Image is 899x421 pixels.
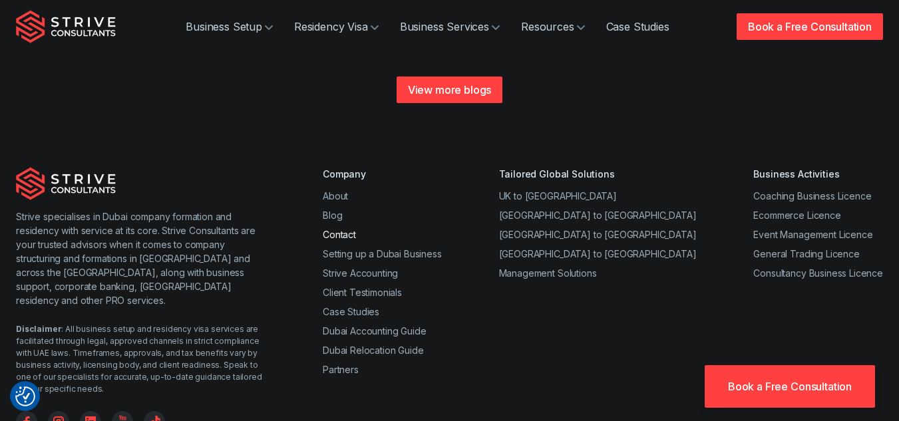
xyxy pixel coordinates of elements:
a: Contact [323,229,356,240]
img: Revisit consent button [15,386,35,406]
a: Coaching Business Licence [753,190,871,202]
a: Consultancy Business Licence [753,267,883,279]
a: Case Studies [323,306,379,317]
a: Dubai Accounting Guide [323,325,426,337]
a: Resources [510,13,596,40]
a: Blog [323,210,342,221]
a: Case Studies [596,13,680,40]
a: [GEOGRAPHIC_DATA] to [GEOGRAPHIC_DATA] [499,248,697,259]
a: View more blogs [397,76,503,103]
div: Business Activities [753,167,883,181]
div: : All business setup and residency visa services are facilitated through legal, approved channels... [16,323,270,395]
a: Partners [323,364,359,375]
a: Management Solutions [499,267,597,279]
a: Ecommerce Licence [753,210,840,221]
a: About [323,190,348,202]
strong: Disclaimer [16,324,61,334]
a: UK to [GEOGRAPHIC_DATA] [499,190,617,202]
img: Strive Consultants [16,167,116,200]
div: Company [323,167,442,181]
button: Consent Preferences [15,386,35,406]
a: Residency Visa [283,13,389,40]
a: Book a Free Consultation [705,365,875,408]
a: Business Services [389,13,510,40]
a: General Trading Licence [753,248,859,259]
img: Strive Consultants [16,10,116,43]
div: Tailored Global Solutions [499,167,697,181]
a: Event Management Licence [753,229,872,240]
p: Strive specialises in Dubai company formation and residency with service at its core. Strive Cons... [16,210,270,307]
a: Client Testimonials [323,287,402,298]
a: Strive Accounting [323,267,398,279]
a: Dubai Relocation Guide [323,345,423,356]
a: Setting up a Dubai Business [323,248,442,259]
a: [GEOGRAPHIC_DATA] to [GEOGRAPHIC_DATA] [499,229,697,240]
a: Book a Free Consultation [737,13,883,40]
a: [GEOGRAPHIC_DATA] to [GEOGRAPHIC_DATA] [499,210,697,221]
a: Business Setup [175,13,283,40]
